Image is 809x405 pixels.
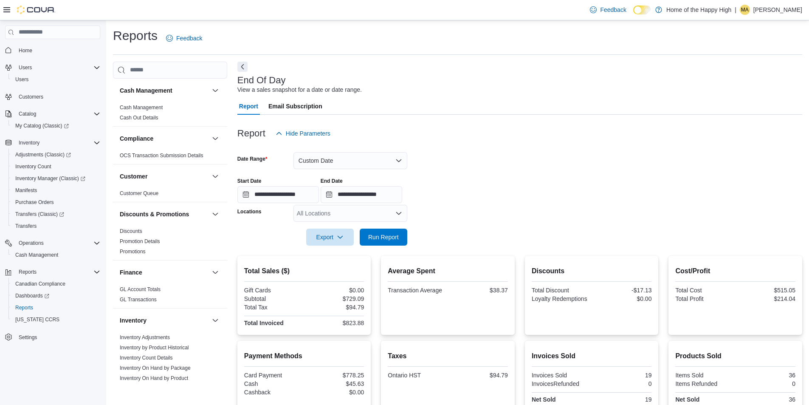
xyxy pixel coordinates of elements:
button: Reports [8,302,104,314]
span: Cash Management [15,252,58,258]
div: Transaction Average [388,287,446,294]
div: Subtotal [244,295,302,302]
span: Cash Management [12,250,100,260]
span: Inventory [15,138,100,148]
button: Cash Management [120,86,209,95]
div: View a sales snapshot for a date or date range. [237,85,362,94]
span: Canadian Compliance [12,279,100,289]
span: Transfers (Classic) [12,209,100,219]
h2: Total Sales ($) [244,266,364,276]
a: GL Account Totals [120,286,161,292]
a: Manifests [12,185,40,195]
span: Inventory Count [15,163,51,170]
button: Compliance [120,134,209,143]
button: Customer [120,172,209,181]
a: GL Transactions [120,297,157,303]
div: Discounts & Promotions [113,226,227,260]
button: Canadian Compliance [8,278,104,290]
h2: Cost/Profit [675,266,795,276]
a: Cash Management [12,250,62,260]
button: Finance [210,267,220,278]
a: Inventory On Hand by Product [120,375,188,381]
input: Press the down key to open a popover containing a calendar. [321,186,402,203]
span: Purchase Orders [12,197,100,207]
label: Start Date [237,178,262,184]
button: [US_STATE] CCRS [8,314,104,326]
span: Adjustments (Classic) [12,150,100,160]
span: Washington CCRS [12,314,100,325]
div: $38.37 [450,287,508,294]
a: Customer Queue [120,190,158,196]
span: Inventory [19,139,39,146]
div: Items Sold [675,372,733,379]
a: Inventory Manager (Classic) [12,173,89,184]
span: Canadian Compliance [15,280,65,287]
div: -$17.13 [593,287,651,294]
div: 36 [737,372,795,379]
span: Dashboards [15,292,49,299]
div: $778.25 [306,372,364,379]
span: Purchase Orders [15,199,54,206]
a: Home [15,45,36,56]
button: Inventory Count [8,161,104,173]
h1: Reports [113,27,158,44]
h3: Finance [120,268,142,277]
button: Catalog [15,109,39,119]
div: 0 [593,380,651,387]
strong: Net Sold [532,396,556,403]
nav: Complex example [5,41,100,365]
div: Customer [113,188,227,202]
span: Catalog [19,110,36,117]
span: Email Subscription [268,98,322,115]
button: Home [2,44,104,57]
a: Inventory Count [12,161,55,172]
span: Inventory Manager (Classic) [15,175,85,182]
div: $0.00 [306,287,364,294]
button: Operations [2,237,104,249]
a: Inventory Count Details [120,355,173,361]
div: 36 [737,396,795,403]
button: Operations [15,238,47,248]
span: Catalog [15,109,100,119]
div: $0.00 [306,389,364,396]
div: $94.79 [450,372,508,379]
button: Transfers [8,220,104,232]
a: Purchase Orders [12,197,57,207]
a: Settings [15,332,40,343]
a: Canadian Compliance [12,279,69,289]
a: Discounts [120,228,142,234]
button: Run Report [360,229,407,246]
div: Card Payment [244,372,302,379]
div: $729.09 [306,295,364,302]
div: Invoices Sold [532,372,590,379]
label: End Date [321,178,343,184]
div: Total Profit [675,295,733,302]
input: Dark Mode [633,6,651,14]
span: Manifests [15,187,37,194]
h2: Average Spent [388,266,508,276]
button: Inventory [120,316,209,325]
strong: Total Invoiced [244,320,284,326]
h2: Payment Methods [244,351,364,361]
div: Total Cost [675,287,733,294]
span: Reports [15,304,33,311]
button: Compliance [210,133,220,144]
a: Users [12,74,32,85]
div: Finance [113,284,227,308]
h3: Discounts & Promotions [120,210,189,218]
button: Customer [210,171,220,181]
button: Open list of options [395,210,402,217]
h3: End Of Day [237,75,286,85]
a: [US_STATE] CCRS [12,314,63,325]
a: Adjustments (Classic) [8,149,104,161]
span: Inventory Adjustments [120,334,170,341]
strong: Net Sold [675,396,699,403]
span: Report [239,98,258,115]
span: Inventory Count [12,161,100,172]
span: GL Transactions [120,296,157,303]
button: Discounts & Promotions [120,210,209,218]
span: My Catalog (Classic) [15,122,69,129]
button: Custom Date [293,152,407,169]
button: Inventory [2,137,104,149]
